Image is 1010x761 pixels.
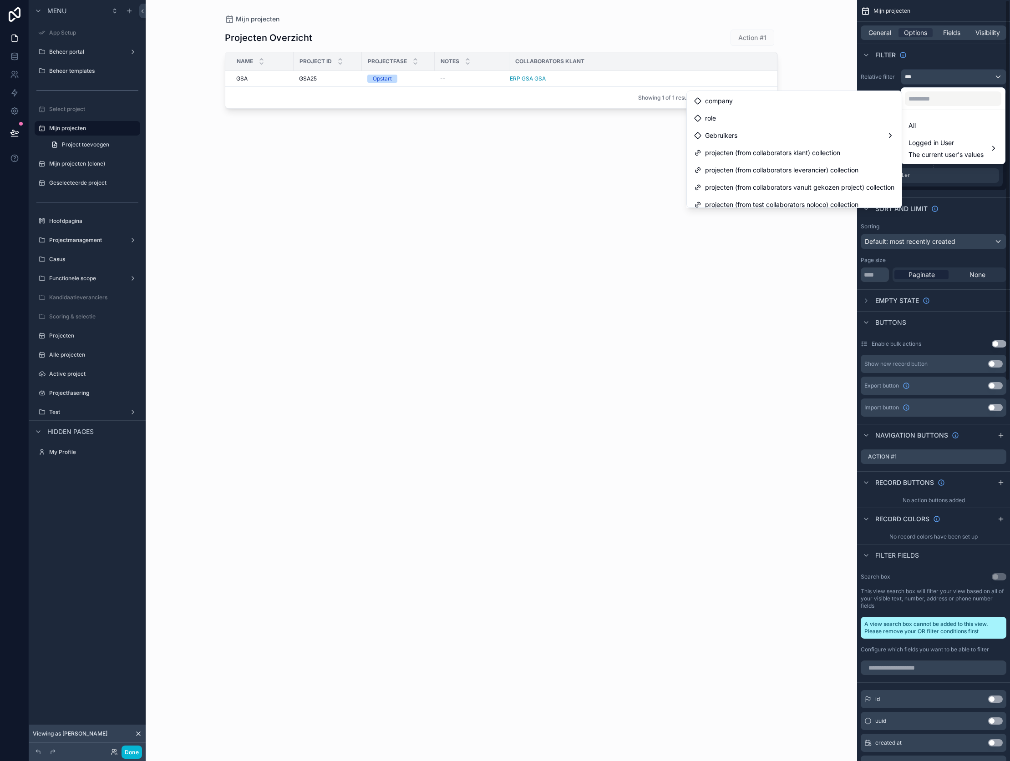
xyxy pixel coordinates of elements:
div: Opstart [373,75,392,83]
span: Mijn projecten [236,15,279,24]
span: Name [237,58,253,65]
span: Showing 1 of 1 results [638,94,693,101]
a: -- [440,75,504,82]
span: -- [440,75,446,82]
a: Mijn projecten [225,15,279,24]
a: GSA25 [299,75,356,82]
span: Collaborators klant [515,58,584,65]
a: ERP GSA GSA [510,75,546,82]
span: projecten (from test collaborators noloco) collection [705,199,858,210]
span: Projectfase [368,58,407,65]
a: GSA [236,75,288,82]
span: Project ID [299,58,332,65]
span: GSA [236,75,248,82]
a: ERP GSA GSA [510,75,766,82]
span: Gebruikers [705,130,737,141]
span: projecten (from collaborators vanuit gekozen project) collection [705,182,894,193]
span: GSA25 [299,75,317,82]
h1: Projecten Overzicht [225,31,312,44]
span: All [908,120,916,131]
span: Logged in User [908,137,984,148]
span: Notes [441,58,459,65]
span: company [705,96,733,106]
span: projecten (from collaborators leverancier) collection [705,165,858,176]
span: role [705,113,716,124]
span: The current user's values [908,150,984,159]
span: projecten (from collaborators klant) collection [705,147,840,158]
a: Opstart [367,75,429,83]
